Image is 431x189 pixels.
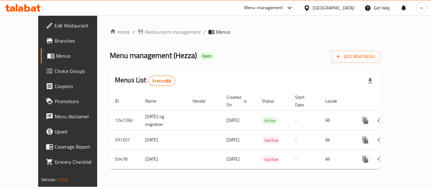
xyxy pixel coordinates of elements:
[145,97,164,105] span: Name
[41,79,110,94] a: Coupons
[41,33,110,48] a: Branches
[227,116,239,124] span: [DATE]
[41,124,110,139] a: Upsell
[110,150,140,169] td: 55478
[320,150,353,169] td: All
[295,93,313,109] span: Start Date
[358,133,373,148] button: more
[110,110,140,130] td: 1247266
[133,28,135,36] li: /
[227,136,239,144] span: [DATE]
[199,52,214,60] div: Open
[140,110,187,130] td: [DATE]-cg migration
[331,51,380,62] button: Add New Menu
[110,48,197,62] span: Menu management ( Hezza )
[373,152,388,167] button: Change Status
[290,110,320,130] td: -
[204,28,206,36] li: /
[55,143,105,151] span: Coverage Report
[55,22,105,29] span: Edit Restaurant
[373,113,388,128] button: Change Status
[41,94,110,109] a: Promotions
[145,28,201,36] span: Restaurants management
[363,73,378,88] div: Export file
[320,130,353,150] td: All
[56,52,105,60] span: Menus
[110,28,130,36] a: Home
[55,67,105,75] span: Choice Groups
[353,92,423,111] th: Actions
[55,113,105,120] span: Menu disclaimer
[140,150,187,169] td: [DATE]
[216,28,230,36] span: Menus
[336,53,375,61] span: Add New Menu
[148,78,175,84] span: 3 record(s)
[262,137,281,144] span: Inactive
[244,4,283,12] div: Menu-management
[320,110,353,130] td: All
[262,156,281,163] span: Inactive
[55,128,105,135] span: Upsell
[192,97,214,105] span: Vendor
[41,139,110,154] a: Coverage Report
[55,82,105,90] span: Coupons
[325,97,345,105] span: Locale
[110,130,140,150] td: 291201
[58,175,68,184] span: 1.0.0
[110,92,423,169] table: enhanced table
[313,4,354,11] div: [GEOGRAPHIC_DATA]
[137,28,201,36] a: Restaurants management
[55,97,105,105] span: Promotions
[41,18,110,33] a: Edit Restaurant
[140,130,187,150] td: [DATE]
[358,152,373,167] button: more
[290,150,320,169] td: -
[262,97,282,105] span: Status
[227,155,239,163] span: [DATE]
[41,63,110,79] a: Choice Groups
[41,109,110,124] a: Menu disclaimer
[262,117,278,124] span: Active
[290,130,320,150] td: -
[420,4,423,11] span: n
[115,75,175,86] h2: Menus List
[41,48,110,63] a: Menus
[41,154,110,169] a: Grocery Checklist
[55,37,105,44] span: Branches
[115,97,127,105] span: ID
[227,93,249,109] span: Created On
[373,133,388,148] button: Change Status
[199,53,214,59] span: Open
[262,156,281,163] div: Inactive
[358,113,373,128] button: more
[110,28,380,36] nav: breadcrumb
[41,175,57,184] span: Version:
[55,158,105,166] span: Grocery Checklist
